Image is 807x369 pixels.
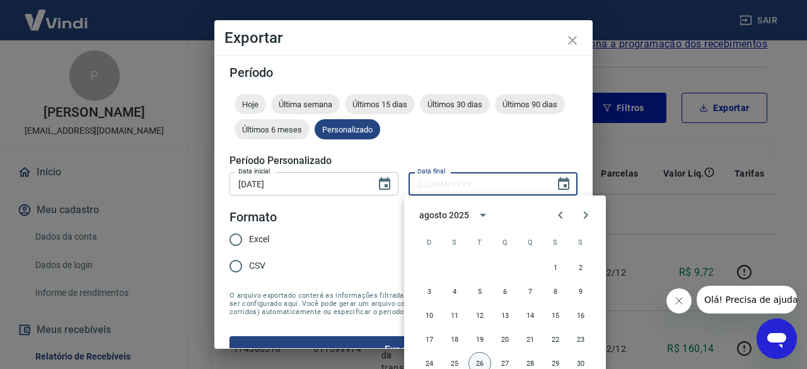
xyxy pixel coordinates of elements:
span: Personalizado [315,125,380,134]
iframe: Botão para abrir a janela de mensagens [757,319,797,359]
div: Hoje [235,94,266,114]
span: CSV [249,259,265,272]
button: Next month [573,202,598,228]
label: Data inicial [238,167,270,176]
span: Hoje [235,100,266,109]
button: 16 [569,304,592,327]
button: 8 [544,280,567,303]
button: 2 [569,256,592,279]
div: Personalizado [315,119,380,139]
button: 3 [418,280,441,303]
button: 10 [418,304,441,327]
span: Excel [249,233,269,246]
button: 18 [443,328,466,351]
button: 20 [494,328,516,351]
div: Últimos 6 meses [235,119,310,139]
iframe: Mensagem da empresa [697,286,797,313]
button: Choose date, selected date is 25 de ago de 2025 [372,172,397,197]
button: Exportar [229,336,578,363]
button: 9 [569,280,592,303]
span: Últimos 90 dias [495,100,565,109]
span: terça-feira [468,230,491,255]
button: 21 [519,328,542,351]
div: agosto 2025 [419,209,468,222]
span: Últimos 15 dias [345,100,415,109]
span: sábado [569,230,592,255]
h4: Exportar [224,30,583,45]
h5: Período Personalizado [229,155,578,167]
span: quinta-feira [519,230,542,255]
button: close [557,25,588,56]
button: 1 [544,256,567,279]
iframe: Fechar mensagem [666,288,692,313]
span: domingo [418,230,441,255]
span: Olá! Precisa de ajuda? [8,9,106,19]
button: 17 [418,328,441,351]
legend: Formato [229,208,277,226]
input: DD/MM/YYYY [229,172,367,196]
button: calendar view is open, switch to year view [472,204,494,226]
div: Últimos 90 dias [495,94,565,114]
button: Choose date [551,172,576,197]
button: 6 [494,280,516,303]
span: O arquivo exportado conterá as informações filtradas na tela anterior com exceção do período que ... [229,291,578,316]
button: 13 [494,304,516,327]
div: Últimos 30 dias [420,94,490,114]
span: segunda-feira [443,230,466,255]
button: 15 [544,304,567,327]
span: Última semana [271,100,340,109]
input: DD/MM/YYYY [409,172,546,196]
button: Previous month [548,202,573,228]
button: 7 [519,280,542,303]
h5: Período [229,66,578,79]
button: 19 [468,328,491,351]
button: 22 [544,328,567,351]
button: 5 [468,280,491,303]
span: Últimos 6 meses [235,125,310,134]
button: 4 [443,280,466,303]
span: quarta-feira [494,230,516,255]
label: Data final [417,167,446,176]
div: Últimos 15 dias [345,94,415,114]
div: Última semana [271,94,340,114]
button: 12 [468,304,491,327]
button: 11 [443,304,466,327]
button: 14 [519,304,542,327]
span: Últimos 30 dias [420,100,490,109]
button: 23 [569,328,592,351]
span: sexta-feira [544,230,567,255]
